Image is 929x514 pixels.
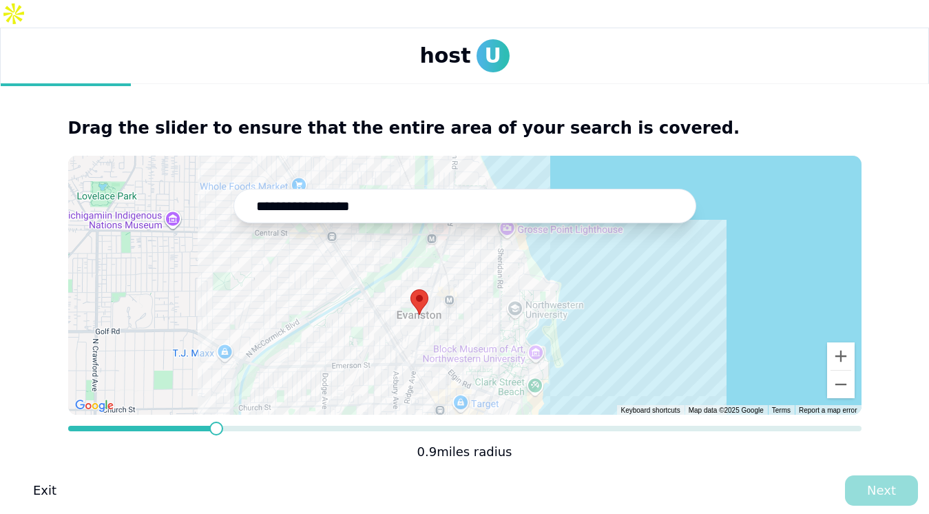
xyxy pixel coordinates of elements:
[68,117,862,139] h3: Drag the slider to ensure that the entire area of your search is covered.
[417,442,512,462] p: 0.9 miles radius
[477,39,510,72] span: U
[827,342,855,370] button: Zoom in
[419,39,509,72] a: hostU
[72,397,117,415] img: Google
[689,407,764,414] span: Map data ©2025 Google
[799,407,857,414] a: Report a map error
[772,407,791,414] a: Terms
[72,397,117,415] a: Open this area in Google Maps (opens a new window)
[827,371,855,398] button: Zoom out
[620,406,680,415] button: Keyboard shortcuts
[11,475,79,506] a: Exit
[419,43,470,68] span: host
